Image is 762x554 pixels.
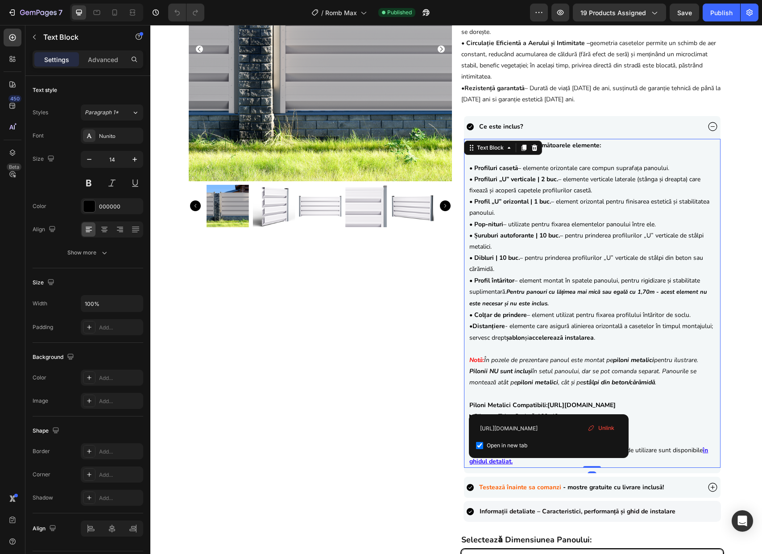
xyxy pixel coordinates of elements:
[319,342,546,362] i: în setul panoului, dar se pot comanda separat. Panourile se montează atât pe , cât și pe .
[33,425,61,437] div: Shape
[321,8,323,17] span: /
[329,97,373,106] strong: Ce este inclus?
[598,424,614,432] span: Unlink
[150,25,762,554] iframe: Design area
[319,421,558,441] a: în ghidul detaliat.
[67,248,109,257] div: Show more
[334,331,548,339] i: În pozele de prezentare panoul este montat pe pentru ilustrare.
[463,331,504,339] strong: piloni metalici
[99,397,141,405] div: Add...
[397,376,465,384] a: [URL][DOMAIN_NAME]
[33,447,50,455] div: Border
[319,408,565,442] p: Toate informațiile despre elementele incluse și modul lor de utilizare sunt disponibile
[44,55,69,64] p: Settings
[670,4,699,21] button: Save
[319,263,557,283] strong: Pentru panouri cu lățimea mai mică sau egală cu 1,70m - acest element nu este necesar și nu este ...
[99,203,141,211] div: 000000
[33,224,58,236] div: Align
[319,150,408,158] strong: • Profiluri „U” verticale | 2 buc.
[88,55,118,64] p: Advanced
[318,114,566,443] div: Rich Text Editor. Editing area: main
[319,376,397,384] strong: Piloni Metalici Compatibili:
[319,229,369,237] strong: • Dibluri | 10 buc.
[33,323,53,331] div: Padding
[319,251,364,260] strong: • Profil întăritor
[487,440,527,451] span: Open in new tab
[33,245,143,261] button: Show more
[58,7,62,18] p: 7
[319,331,334,339] strong: Notă:
[99,494,141,502] div: Add...
[319,195,353,204] strong: • Pop-nituri
[99,374,141,382] div: Add...
[433,353,505,362] strong: stâlpi din beton/cărămidă
[710,8,733,17] div: Publish
[329,458,411,467] strong: Testează înainte sa comanzi
[33,471,50,479] div: Corner
[168,4,204,21] div: Undo/Redo
[4,4,66,21] button: 7
[33,108,48,117] div: Styles
[33,132,44,140] div: Font
[387,8,412,17] span: Published
[319,115,565,296] p: – elemente orizontale care compun suprafața panoului. – elemente verticale laterale (stânga și dr...
[703,4,740,21] button: Publish
[319,172,401,181] strong: • Profil „U” orizontal | 1 buc.
[33,351,76,363] div: Background
[311,14,439,22] strong: • Circulație Eficientă a Aerului și Intimitate –
[325,119,355,127] div: Text Block
[677,9,692,17] span: Save
[324,387,408,396] a: Pilon cu Talpa Sudatǎ 100x40
[33,202,46,210] div: Color
[437,446,446,454] div: 0
[319,409,398,418] strong: Pentru o imagine completă:
[99,448,141,456] div: Add...
[290,175,300,186] button: Carousel Next Arrow
[732,510,753,532] div: Open Intercom Messenger
[319,206,410,215] strong: • Șuruburi autoforante | 10 buc.
[573,4,666,21] button: 19 products assigned
[81,104,143,121] button: Paragraph 1*
[319,342,382,350] strong: Pilonii NU sunt incluși
[99,132,141,140] div: Nunito
[81,296,143,312] input: Auto
[319,296,565,329] p: • - elemente care asigură alinierea orizontală a casetelor în timpul montajului; servesc drept și .
[33,300,47,308] div: Width
[33,86,57,94] div: Text style
[322,297,355,305] strong: Distanțiere
[99,324,141,332] div: Add...
[319,363,565,397] p: ▶
[33,397,48,405] div: Image
[85,108,119,117] span: Paragraph 1*
[33,153,56,165] div: Size
[311,509,441,520] strong: selecteazǎ dimensiunea panoului:
[33,494,53,502] div: Shadow
[8,95,21,102] div: 450
[7,163,21,171] div: Beta
[319,139,368,147] strong: • Profiluri casetă
[33,374,46,382] div: Color
[325,8,357,17] span: Romb Max
[319,286,377,294] strong: • Colțar de prindere
[33,277,56,289] div: Size
[413,458,514,467] strong: - mostre gratuite cu livrare inclusă!
[33,523,58,535] div: Align
[314,59,374,67] strong: Rezistență garantată
[580,8,646,17] span: 19 products assigned
[476,421,621,436] input: Paste link here
[356,308,374,317] strong: șablon
[43,32,119,42] p: Text Block
[378,308,443,317] strong: accelerează instalarea
[99,471,141,479] div: Add...
[329,482,525,491] a: Informații detaliate – Caracteristici, performanță și ghid de instalare
[367,353,408,362] strong: piloni metalici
